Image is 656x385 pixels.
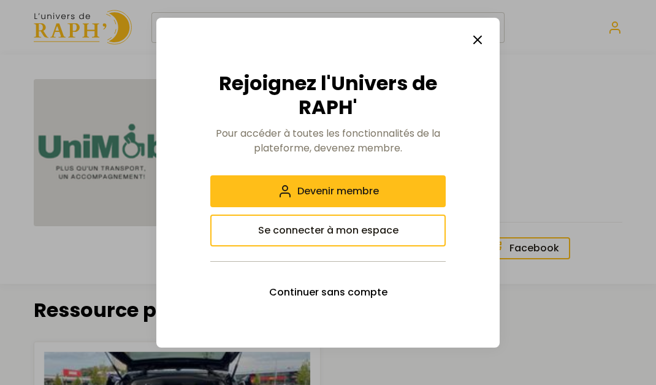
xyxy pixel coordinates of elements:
[258,223,399,238] span: Se connecter à mon espace
[210,175,446,207] button: Devenir membre
[297,184,379,199] span: Devenir membre
[269,285,387,300] span: Continuer sans compte
[210,276,446,308] button: Continuer sans compte
[210,126,446,156] p: Pour accéder à toutes les fonctionnalités de la plateforme, devenez membre.
[210,72,446,119] h2: Rejoignez l'Univers de RAPH'
[210,215,446,246] button: Se connecter à mon espace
